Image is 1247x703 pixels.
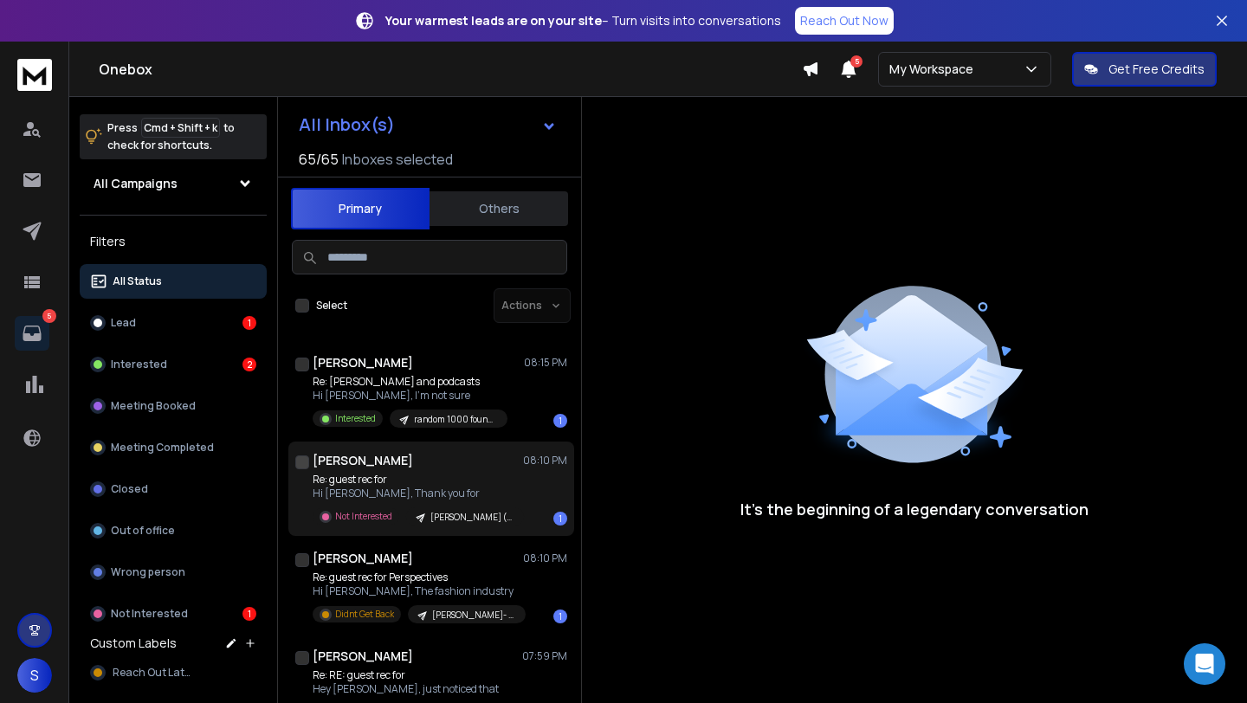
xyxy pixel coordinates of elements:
[242,358,256,371] div: 2
[889,61,980,78] p: My Workspace
[523,454,567,468] p: 08:10 PM
[15,316,49,351] a: 5
[313,473,520,487] p: Re: guest rec for
[113,274,162,288] p: All Status
[113,666,194,680] span: Reach Out Later
[107,119,235,154] p: Press to check for shortcuts.
[432,609,515,622] p: [PERSON_NAME]- Sustainability
[299,116,395,133] h1: All Inbox(s)
[80,347,267,382] button: Interested2
[111,482,148,496] p: Closed
[80,264,267,299] button: All Status
[313,648,413,665] h1: [PERSON_NAME]
[800,12,888,29] p: Reach Out Now
[850,55,863,68] span: 5
[313,389,507,403] p: Hi [PERSON_NAME], I'm not sure
[242,607,256,621] div: 1
[80,166,267,201] button: All Campaigns
[291,188,430,229] button: Primary
[17,658,52,693] button: S
[313,682,499,696] p: Hey [PERSON_NAME], just noticed that
[553,609,567,623] div: 1
[385,12,781,29] p: – Turn visits into conversations
[740,497,1089,521] p: It’s the beginning of a legendary conversation
[335,608,394,621] p: Didnt Get Back
[313,354,413,371] h1: [PERSON_NAME]
[111,316,136,330] p: Lead
[111,607,188,621] p: Not Interested
[335,412,376,425] p: Interested
[313,375,507,389] p: Re: [PERSON_NAME] and podcasts
[90,635,177,652] h3: Custom Labels
[1108,61,1205,78] p: Get Free Credits
[299,149,339,170] span: 65 / 65
[80,655,267,690] button: Reach Out Later
[80,306,267,340] button: Lead1
[342,149,453,170] h3: Inboxes selected
[80,229,267,254] h3: Filters
[285,107,571,142] button: All Inbox(s)
[523,551,567,565] p: 08:10 PM
[111,524,175,538] p: Out of office
[141,118,220,138] span: Cmd + Shift + k
[17,59,52,91] img: logo
[313,668,499,682] p: Re: RE: guest rec for
[42,309,56,323] p: 5
[111,399,196,413] p: Meeting Booked
[385,12,602,29] strong: Your warmest leads are on your site
[316,299,347,313] label: Select
[313,584,520,598] p: Hi [PERSON_NAME], The fashion industry
[111,565,185,579] p: Wrong person
[522,649,567,663] p: 07:59 PM
[111,441,214,455] p: Meeting Completed
[313,550,413,567] h1: [PERSON_NAME]
[80,430,267,465] button: Meeting Completed
[414,413,497,426] p: random 1000 founders
[553,512,567,526] div: 1
[313,571,520,584] p: Re: guest rec for Perspectives
[1072,52,1217,87] button: Get Free Credits
[80,389,267,423] button: Meeting Booked
[94,175,178,192] h1: All Campaigns
[80,513,267,548] button: Out of office
[242,316,256,330] div: 1
[553,414,567,428] div: 1
[1184,643,1225,685] div: Open Intercom Messenger
[430,190,568,228] button: Others
[430,511,514,524] p: [PERSON_NAME] (mental health- Batch #2)
[80,597,267,631] button: Not Interested1
[80,555,267,590] button: Wrong person
[99,59,802,80] h1: Onebox
[80,472,267,506] button: Closed
[795,7,894,35] a: Reach Out Now
[335,510,392,523] p: Not Interested
[524,356,567,370] p: 08:15 PM
[111,358,167,371] p: Interested
[313,452,413,469] h1: [PERSON_NAME]
[313,487,520,500] p: Hi [PERSON_NAME], Thank you for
